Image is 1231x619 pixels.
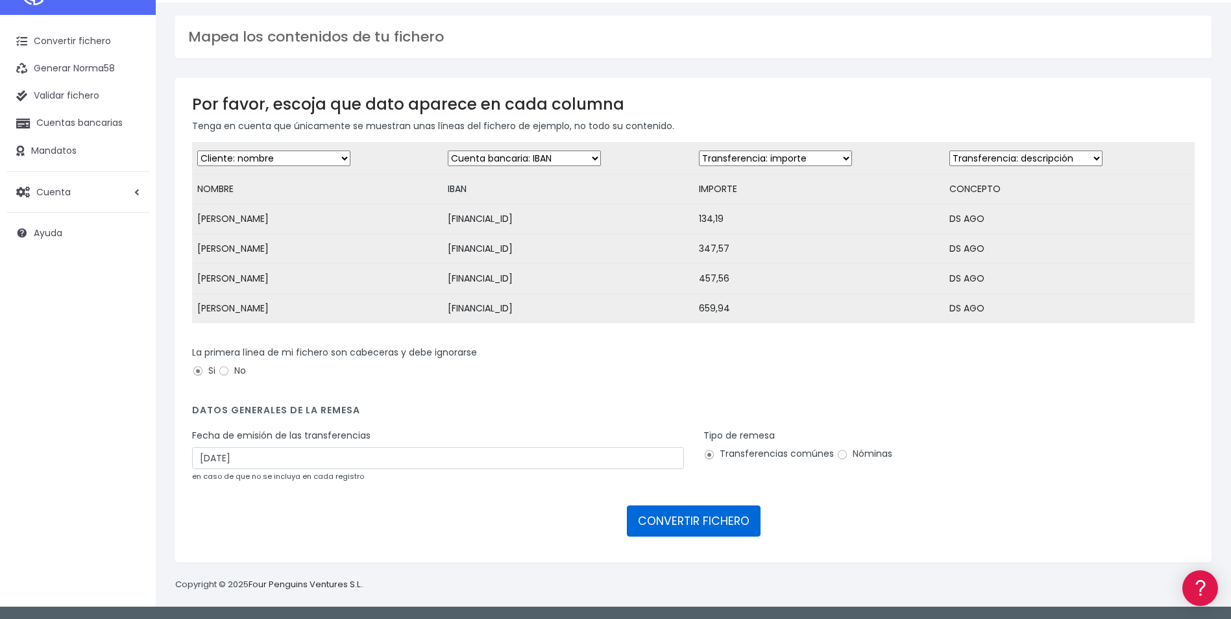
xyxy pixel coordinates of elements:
[13,347,247,370] button: Contáctanos
[13,278,247,298] a: General
[192,346,477,359] label: La primera línea de mi fichero son cabeceras y debe ignorarse
[192,264,443,294] td: [PERSON_NAME]
[192,429,371,443] label: Fecha de emisión de las transferencias
[6,178,149,206] a: Cuenta
[627,505,761,537] button: CONVERTIR FICHERO
[13,110,247,130] a: Información general
[694,264,944,294] td: 457,56
[192,405,1195,422] h4: Datos generales de la remesa
[944,204,1195,234] td: DS AGO
[13,184,247,204] a: Problemas habituales
[703,447,834,461] label: Transferencias comúnes
[944,234,1195,264] td: DS AGO
[249,578,362,590] a: Four Penguins Ventures S.L.
[703,429,775,443] label: Tipo de remesa
[6,28,149,55] a: Convertir fichero
[192,364,215,378] label: Si
[694,294,944,324] td: 659,94
[443,234,693,264] td: [FINANCIAL_ID]
[13,311,247,324] div: Programadores
[192,294,443,324] td: [PERSON_NAME]
[6,110,149,137] a: Cuentas bancarias
[175,578,364,592] p: Copyright © 2025 .
[178,374,250,386] a: POWERED BY ENCHANT
[192,204,443,234] td: [PERSON_NAME]
[13,332,247,352] a: API
[218,364,246,378] label: No
[6,138,149,165] a: Mandatos
[192,234,443,264] td: [PERSON_NAME]
[944,264,1195,294] td: DS AGO
[36,185,71,198] span: Cuenta
[6,82,149,110] a: Validar fichero
[13,90,247,103] div: Información general
[192,175,443,204] td: NOMBRE
[34,226,62,239] span: Ayuda
[443,204,693,234] td: [FINANCIAL_ID]
[6,219,149,247] a: Ayuda
[443,175,693,204] td: IBAN
[192,95,1195,114] h3: Por favor, escoja que dato aparece en cada columna
[694,234,944,264] td: 347,57
[13,164,247,184] a: Formatos
[694,175,944,204] td: IMPORTE
[13,204,247,225] a: Videotutoriales
[13,258,247,270] div: Facturación
[192,119,1195,133] p: Tenga en cuenta que únicamente se muestran unas líneas del fichero de ejemplo, no todo su contenido.
[192,471,364,481] small: en caso de que no se incluya en cada registro
[6,55,149,82] a: Generar Norma58
[443,294,693,324] td: [FINANCIAL_ID]
[188,29,1199,45] h3: Mapea los contenidos de tu fichero
[944,175,1195,204] td: CONCEPTO
[944,294,1195,324] td: DS AGO
[443,264,693,294] td: [FINANCIAL_ID]
[836,447,892,461] label: Nóminas
[13,143,247,156] div: Convertir ficheros
[694,204,944,234] td: 134,19
[13,225,247,245] a: Perfiles de empresas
